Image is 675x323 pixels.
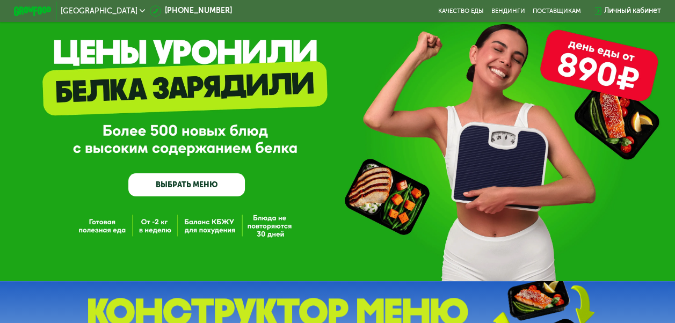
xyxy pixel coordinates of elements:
[604,5,661,17] div: Личный кабинет
[61,8,137,15] span: [GEOGRAPHIC_DATA]
[128,173,245,197] a: ВЫБРАТЬ МЕНЮ
[438,8,484,15] a: Качество еды
[533,8,581,15] div: поставщикам
[491,8,525,15] a: Вендинги
[150,5,232,17] a: [PHONE_NUMBER]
